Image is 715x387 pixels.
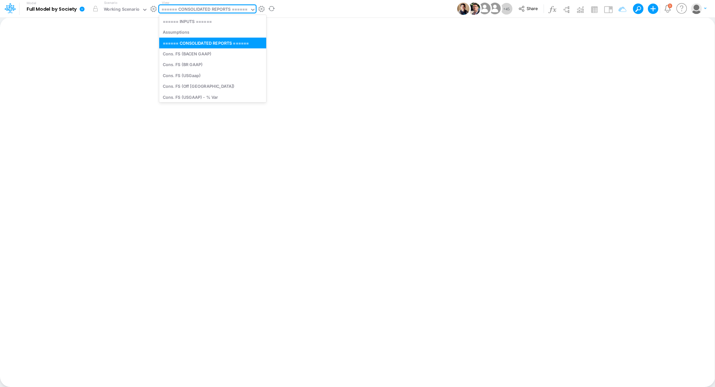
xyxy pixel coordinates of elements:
span: + 45 [503,7,510,11]
b: Full Model by Society [27,6,77,12]
img: User Image Icon [477,1,492,16]
div: ====== CONSOLIDATED REPORTS ====== [159,38,266,48]
img: User Image Icon [487,1,502,16]
label: Model [27,1,36,5]
div: ====== CONSOLIDATED REPORTS ====== [161,6,248,14]
div: Working Scenario [104,6,140,14]
a: Notifications [664,5,671,12]
div: Cons. FS (USGAAP) - % Var [159,92,266,102]
div: Cons. FS (USGaap) [159,70,266,81]
div: Cons. FS (Off [GEOGRAPHIC_DATA]) [159,81,266,92]
img: User Image Icon [457,3,470,15]
div: Cons. FS (BACEN GAAP) [159,48,266,59]
label: Scenario [104,0,117,5]
div: ====== INPUTS ====== [159,16,266,27]
div: 3 unread items [669,4,671,7]
label: View [162,0,169,5]
div: Assumptions [159,27,266,38]
img: User Image Icon [468,3,480,15]
div: Cons. FS (BR GAAP) [159,59,266,70]
span: Share [527,6,538,11]
button: Share [515,4,542,14]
